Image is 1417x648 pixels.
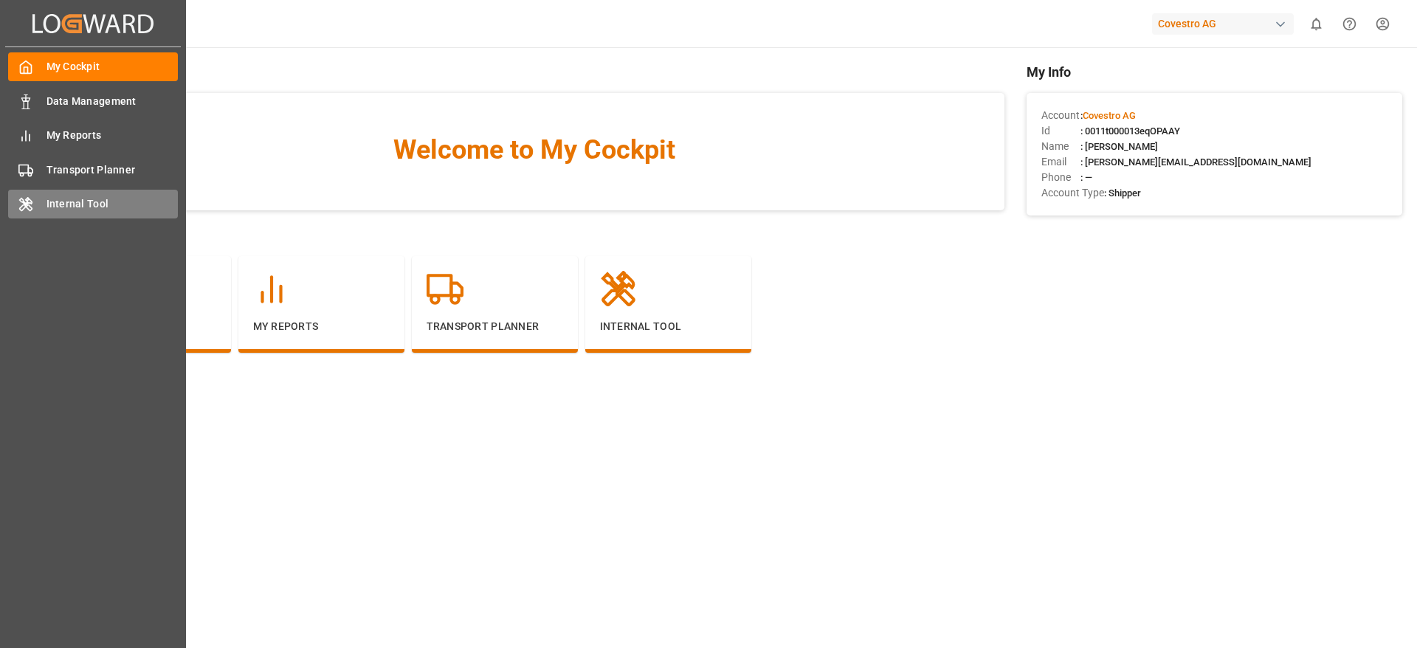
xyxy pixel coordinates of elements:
span: Phone [1041,170,1080,185]
span: : [PERSON_NAME] [1080,141,1158,152]
span: Name [1041,139,1080,154]
p: Internal Tool [600,319,737,334]
span: Id [1041,123,1080,139]
span: My Info [1027,62,1402,82]
a: Internal Tool [8,190,178,218]
span: Transport Planner [46,162,179,178]
span: : Shipper [1104,187,1141,199]
a: Transport Planner [8,155,178,184]
span: Email [1041,154,1080,170]
span: Covestro AG [1083,110,1136,121]
span: Navigation [65,225,1004,245]
span: : 0011t000013eqOPAAY [1080,125,1180,137]
button: Help Center [1333,7,1366,41]
button: Covestro AG [1152,10,1300,38]
span: Account Type [1041,185,1104,201]
a: Data Management [8,86,178,115]
div: Covestro AG [1152,13,1294,35]
span: My Reports [46,128,179,143]
button: show 0 new notifications [1300,7,1333,41]
span: Welcome to My Cockpit [94,130,975,170]
span: : [PERSON_NAME][EMAIL_ADDRESS][DOMAIN_NAME] [1080,156,1311,168]
span: Account [1041,108,1080,123]
span: : [1080,110,1136,121]
span: : — [1080,172,1092,183]
span: Internal Tool [46,196,179,212]
span: My Cockpit [46,59,179,75]
a: My Reports [8,121,178,150]
p: My Reports [253,319,390,334]
span: Data Management [46,94,179,109]
a: My Cockpit [8,52,178,81]
p: Transport Planner [427,319,563,334]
